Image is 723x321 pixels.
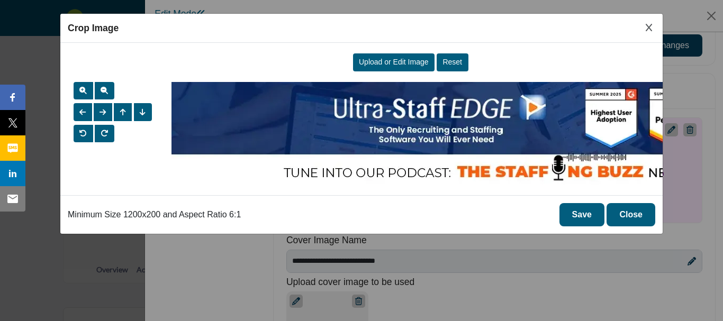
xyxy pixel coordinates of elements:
button: Reset [437,53,468,71]
button: Save [559,203,604,226]
span: Reset [442,58,462,66]
button: Close Image Upload Modal [643,21,655,35]
p: Minimum Size 1200x200 and Aspect Ratio 6:1 [68,208,241,221]
button: Close Image Upload Modal [607,203,655,226]
h5: Crop Image [68,21,119,35]
span: Upload or Edit Image [359,58,429,66]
